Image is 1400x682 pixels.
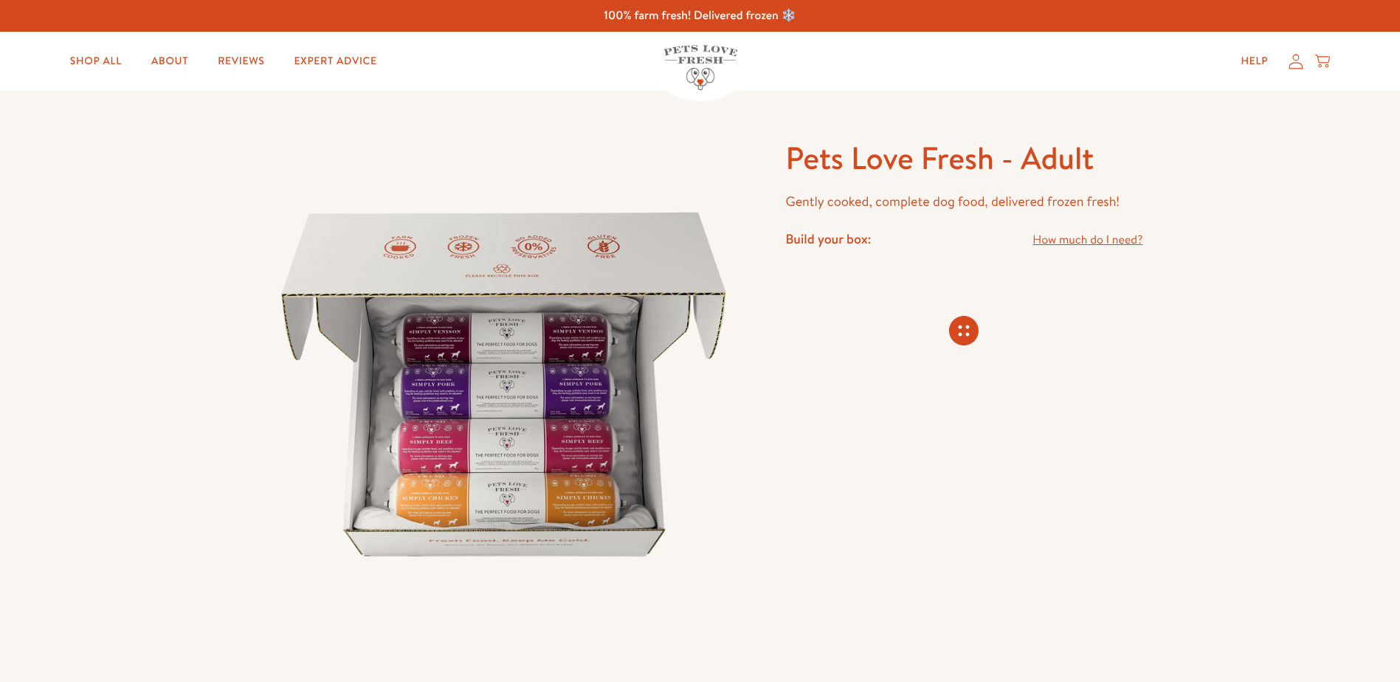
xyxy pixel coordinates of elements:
[949,316,979,345] svg: Connecting store
[785,230,871,247] h4: Build your box:
[663,45,737,90] img: Pets Love Fresh
[1032,230,1142,250] a: How much do I need?
[206,46,276,76] a: Reviews
[785,138,1142,179] h1: Pets Love Fresh - Adult
[58,46,134,76] a: Shop All
[258,138,751,631] img: Pets Love Fresh - Adult
[139,46,200,76] a: About
[785,190,1142,213] p: Gently cooked, complete dog food, delivered frozen fresh!
[1229,46,1280,76] a: Help
[283,46,389,76] a: Expert Advice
